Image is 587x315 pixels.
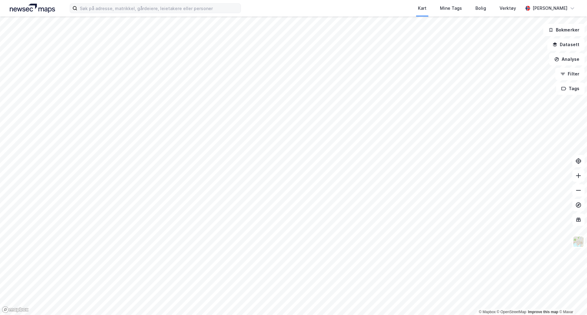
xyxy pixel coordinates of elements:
[556,286,587,315] iframe: Chat Widget
[10,4,55,13] img: logo.a4113a55bc3d86da70a041830d287a7e.svg
[533,5,567,12] div: [PERSON_NAME]
[77,4,241,13] input: Søk på adresse, matrikkel, gårdeiere, leietakere eller personer
[500,5,516,12] div: Verktøy
[556,286,587,315] div: Kontrollprogram for chat
[418,5,426,12] div: Kart
[475,5,486,12] div: Bolig
[440,5,462,12] div: Mine Tags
